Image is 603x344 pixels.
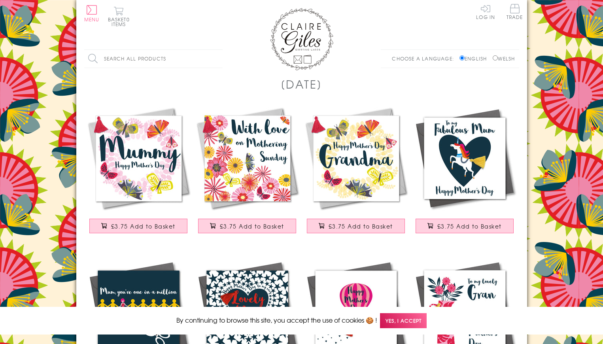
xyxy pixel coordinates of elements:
[392,55,458,62] p: Choose a language:
[380,313,427,329] span: Yes, I accept
[84,5,100,22] button: Menu
[410,104,519,213] img: Mother's Day Card, Unicorn, Fabulous Mum, Embellished with a colourful tassel
[281,76,322,92] h1: [DATE]
[89,219,187,233] button: £3.75 Add to Basket
[84,104,193,213] img: Mother's Day Card, Butterfly Wreath, Mummy, Embellished with a colourful tassel
[459,55,491,62] label: English
[459,55,465,60] input: English
[329,222,393,230] span: £3.75 Add to Basket
[302,104,410,241] a: Mother's Day Card, Butterfly Wreath, Grandma, Embellished with a tassel £3.75 Add to Basket
[307,219,405,233] button: £3.75 Add to Basket
[111,222,176,230] span: £3.75 Add to Basket
[476,4,495,19] a: Log In
[84,104,193,241] a: Mother's Day Card, Butterfly Wreath, Mummy, Embellished with a colourful tassel £3.75 Add to Basket
[410,104,519,241] a: Mother's Day Card, Unicorn, Fabulous Mum, Embellished with a colourful tassel £3.75 Add to Basket
[215,50,223,68] input: Search
[198,219,296,233] button: £3.75 Add to Basket
[270,8,333,70] img: Claire Giles Greetings Cards
[416,219,514,233] button: £3.75 Add to Basket
[193,104,302,241] a: Mother's Day Card, Tumbling Flowers, Mothering Sunday, Embellished with a tassel £3.75 Add to Basket
[507,4,523,21] a: Trade
[437,222,502,230] span: £3.75 Add to Basket
[84,50,223,68] input: Search all products
[193,104,302,213] img: Mother's Day Card, Tumbling Flowers, Mothering Sunday, Embellished with a tassel
[84,16,100,23] span: Menu
[493,55,498,60] input: Welsh
[302,104,410,213] img: Mother's Day Card, Butterfly Wreath, Grandma, Embellished with a tassel
[220,222,284,230] span: £3.75 Add to Basket
[108,6,130,26] button: Basket0 items
[493,55,515,62] label: Welsh
[507,4,523,19] span: Trade
[112,16,130,28] span: 0 items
